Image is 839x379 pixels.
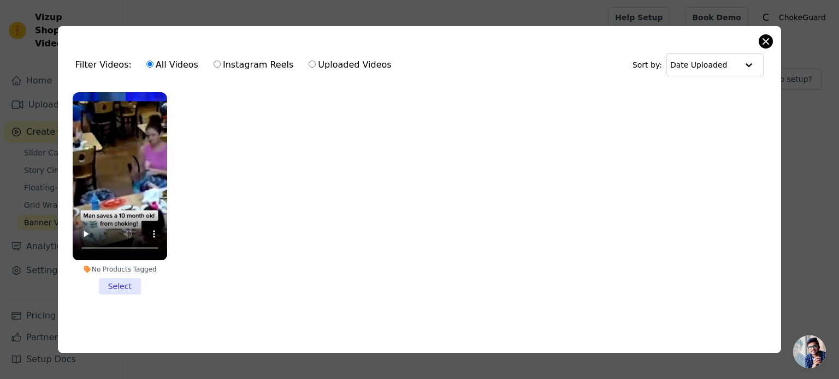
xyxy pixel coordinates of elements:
[308,58,392,72] label: Uploaded Videos
[75,52,398,77] div: Filter Videos:
[213,58,294,72] label: Instagram Reels
[146,58,199,72] label: All Videos
[633,53,764,76] div: Sort by:
[759,35,772,48] button: Close modal
[793,335,826,368] div: Open chat
[73,265,167,274] div: No Products Tagged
